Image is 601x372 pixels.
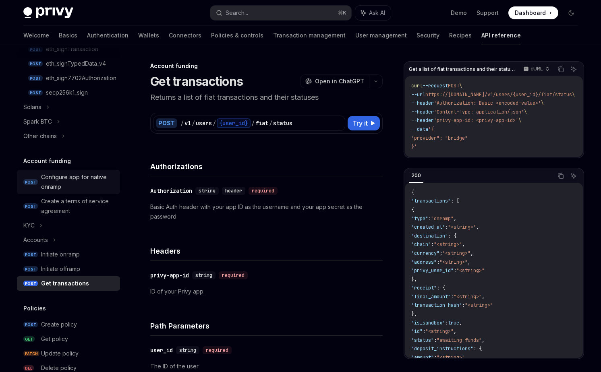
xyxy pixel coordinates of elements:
a: POSTCreate a terms of service agreement [17,194,120,218]
h5: Policies [23,304,46,313]
span: , [459,320,462,326]
span: DEL [23,365,34,371]
a: Support [477,9,499,17]
div: Authorization [150,187,192,195]
div: POST [156,118,177,128]
h1: Get transactions [150,74,243,89]
span: : [454,267,456,274]
span: "chain" [411,241,431,248]
span: : [423,328,425,335]
a: Recipes [449,26,472,45]
span: , [462,241,465,248]
span: Get a list of fiat transactions and their statuses [409,66,516,72]
a: POSTCreate policy [17,317,120,332]
span: "<string>" [454,293,482,300]
a: Authentication [87,26,128,45]
span: "transactions" [411,198,451,204]
img: dark logo [23,7,73,19]
a: Wallets [138,26,159,45]
span: --request [423,83,448,89]
span: "<string>" [456,267,485,274]
div: Solana [23,102,41,112]
span: POST [28,61,43,67]
span: : [451,293,454,300]
a: Policies & controls [211,26,263,45]
span: Open in ChatGPT [315,77,364,85]
button: cURL [519,62,553,76]
h4: Path Parameters [150,320,383,331]
span: : [445,320,448,326]
div: eth_signTypedData_v4 [46,59,106,68]
span: }, [411,311,417,317]
span: "<string>" [434,241,462,248]
div: KYC [23,221,35,230]
div: privy-app-id [150,271,189,279]
span: { [411,189,414,196]
span: "provider": "bridge" [411,135,468,141]
span: '{ [428,126,434,132]
span: : { [473,345,482,352]
span: POST [23,203,38,209]
span: : [ [451,198,459,204]
a: User management [355,26,407,45]
span: , [476,224,479,230]
span: "<string>" [439,259,468,265]
div: fiat [255,119,268,127]
h4: Authorizations [150,161,383,172]
span: "destination" [411,233,448,239]
span: : [445,224,448,230]
span: "<string>" [465,302,493,308]
div: status [273,119,292,127]
span: , [454,215,456,222]
span: "address" [411,259,437,265]
span: POST [28,75,43,81]
div: 200 [409,171,423,180]
span: "final_amount" [411,293,451,300]
span: : { [437,285,445,291]
span: "type" [411,215,428,222]
span: , [468,259,470,265]
span: "receipt" [411,285,437,291]
span: ⌘ K [338,10,346,16]
div: Accounts [23,235,48,245]
button: Try it [348,116,380,130]
span: , [482,293,485,300]
span: POST [23,281,38,287]
div: Create policy [41,320,77,329]
div: / [180,119,184,127]
a: POSTsecp256k1_sign [17,85,120,100]
div: Create a terms of service agreement [41,196,115,216]
a: Dashboard [508,6,558,19]
div: / [269,119,272,127]
span: "<string>" [425,328,454,335]
span: POST [23,252,38,258]
a: POSTeth_sign7702Authorization [17,71,120,85]
span: POST [23,322,38,328]
span: , [465,354,468,361]
a: Welcome [23,26,49,45]
button: Ask AI [568,171,579,181]
span: : [434,337,437,343]
span: Try it [352,118,368,128]
span: --header [411,100,434,106]
div: required [203,346,232,354]
div: Get policy [41,334,68,344]
div: / [213,119,216,127]
span: https://[DOMAIN_NAME]/v1/users/{user_id}/fiat/status [425,91,572,98]
div: / [251,119,255,127]
button: Open in ChatGPT [300,74,369,88]
a: API reference [481,26,521,45]
span: Dashboard [515,9,546,17]
div: secp256k1_sign [46,88,88,97]
span: 'Content-Type: application/json' [434,109,524,115]
div: Update policy [41,349,79,358]
span: "<string>" [437,354,465,361]
span: { [411,207,414,213]
span: Ask AI [369,9,385,17]
h5: Account funding [23,156,71,166]
span: "transaction_hash" [411,302,462,308]
span: \ [572,91,575,98]
span: POST [28,90,43,96]
span: --data [411,126,428,132]
span: POST [23,266,38,272]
